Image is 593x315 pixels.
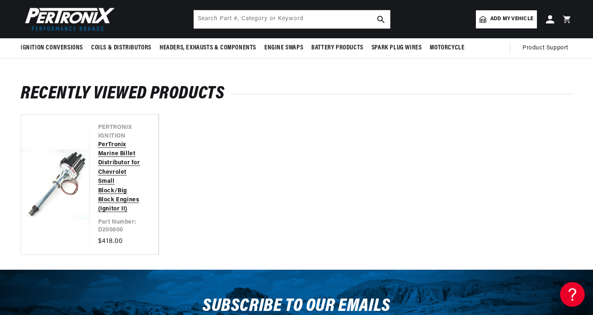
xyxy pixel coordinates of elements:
span: Battery Products [311,44,363,52]
button: search button [372,10,390,28]
span: Engine Swaps [264,44,303,52]
img: Pertronix [21,5,115,33]
span: Add my vehicle [490,15,533,23]
span: Product Support [522,44,568,53]
summary: Product Support [522,38,572,58]
summary: Motorcycle [426,38,468,58]
ul: Slider [21,114,572,255]
span: Coils & Distributors [91,44,151,52]
summary: Battery Products [307,38,367,58]
h2: RECENTLY VIEWED PRODUCTS [21,86,572,102]
span: Spark Plug Wires [372,44,422,52]
summary: Engine Swaps [260,38,307,58]
a: PerTronix Marine Billet Distributor for Chevrolet Small Block/Big Block Engines (Ignitor II) [98,140,142,214]
summary: Spark Plug Wires [367,38,426,58]
a: Add my vehicle [476,10,537,28]
summary: Ignition Conversions [21,38,87,58]
span: Motorcycle [430,44,464,52]
h3: Subscribe to our emails [202,299,391,314]
span: Headers, Exhausts & Components [160,44,256,52]
summary: Coils & Distributors [87,38,155,58]
summary: Headers, Exhausts & Components [155,38,260,58]
input: Search Part #, Category or Keyword [194,10,390,28]
span: Ignition Conversions [21,44,83,52]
